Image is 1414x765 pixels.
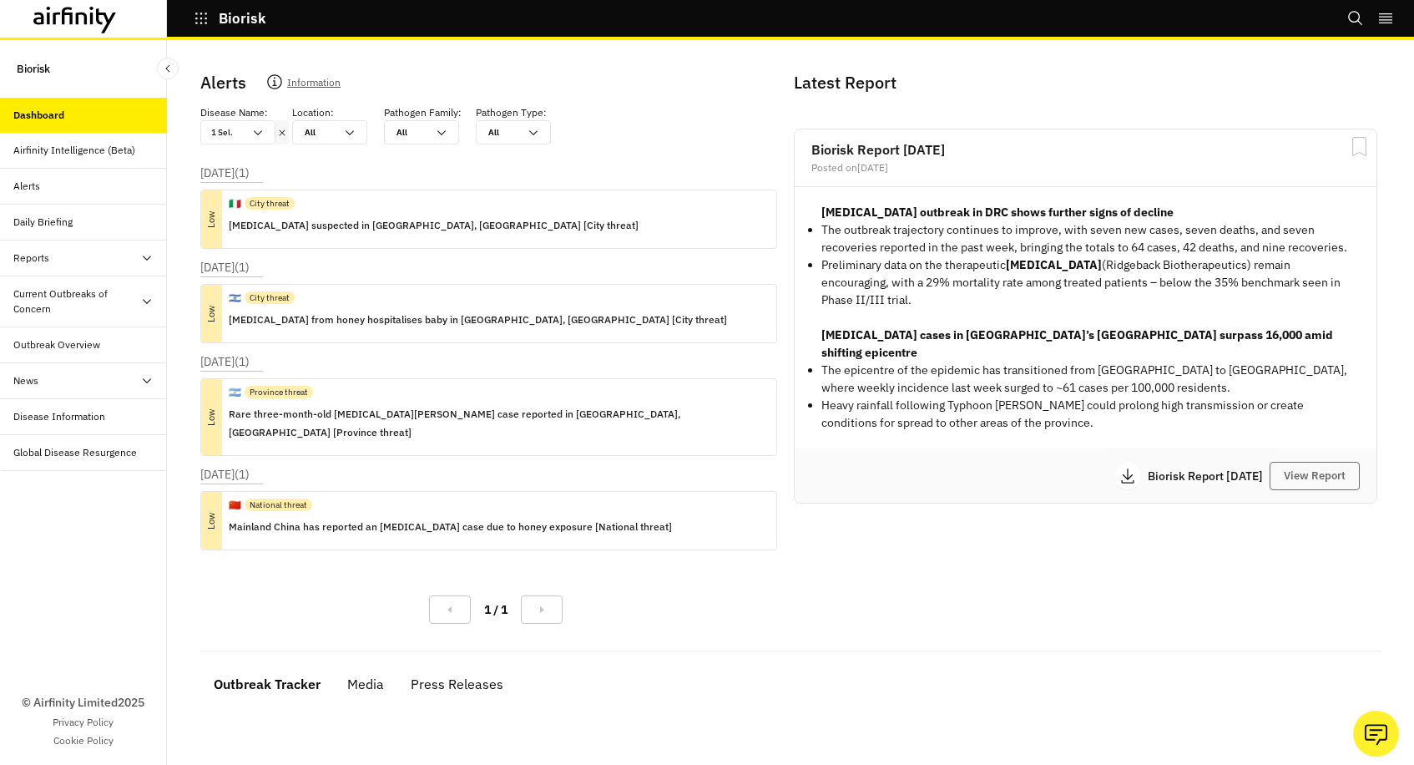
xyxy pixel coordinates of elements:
p: 🇦🇷 [229,385,241,400]
p: Information [287,73,341,97]
div: Alerts [13,179,40,194]
button: Ask our analysts [1353,711,1399,757]
p: Province threat [250,386,308,398]
p: Alerts [200,70,246,95]
div: Airfinity Intelligence (Beta) [13,143,135,158]
p: Low [183,303,240,324]
p: 🇮🇹 [229,196,241,211]
strong: [MEDICAL_DATA] outbreak in DRC shows further signs of decline [821,205,1174,220]
p: City threat [250,291,290,304]
p: Low [174,407,250,428]
div: Current Outbreaks of Concern [13,286,140,317]
button: Previous Page [429,595,471,624]
svg: Bookmark Report [1349,136,1370,157]
p: Pathogen Family : [384,105,462,120]
p: 🇮🇱 [229,291,241,306]
a: Privacy Policy [53,715,114,730]
p: [DATE] ( 1 ) [200,353,250,371]
p: Biorisk [219,11,266,26]
div: Dashboard [13,108,64,123]
div: Daily Briefing [13,215,73,230]
p: Mainland China has reported an [MEDICAL_DATA] case due to honey exposure [National threat] [229,518,672,536]
p: City threat [250,197,290,210]
p: Biorisk [17,53,50,84]
p: [MEDICAL_DATA] suspected in [GEOGRAPHIC_DATA], [GEOGRAPHIC_DATA] [City threat] [229,216,639,235]
p: National threat [250,499,307,511]
p: 🇨🇳 [229,498,241,513]
p: Preliminary data on the therapeutic (Ridgeback Biotherapeutics) remain encouraging, with a 29% mo... [821,256,1350,309]
strong: [MEDICAL_DATA] [1006,257,1102,272]
p: Low [183,209,240,230]
p: Heavy rainfall following Typhoon [PERSON_NAME] could prolong high transmission or create conditio... [821,397,1350,432]
button: Next Page [521,595,563,624]
div: 1 Sel. [201,121,251,144]
div: Outbreak Overview [13,337,100,352]
p: © Airfinity Limited 2025 [22,694,144,712]
p: [DATE] ( 1 ) [200,259,250,276]
button: Search [1347,4,1364,33]
div: News [13,373,38,388]
p: [DATE] ( 1 ) [200,165,250,182]
div: Disease Information [13,409,105,424]
p: Rare three-month-old [MEDICAL_DATA][PERSON_NAME] case reported in [GEOGRAPHIC_DATA], [GEOGRAPHIC_... [229,405,763,442]
h2: Biorisk Report [DATE] [811,143,1360,156]
div: Global Disease Resurgence [13,445,137,460]
p: Pathogen Type : [476,105,547,120]
p: The epicentre of the epidemic has transitioned from [GEOGRAPHIC_DATA] to [GEOGRAPHIC_DATA], where... [821,362,1350,397]
button: View Report [1270,462,1360,490]
a: Cookie Policy [53,733,114,748]
strong: [MEDICAL_DATA] cases in [GEOGRAPHIC_DATA]’s [GEOGRAPHIC_DATA] surpass 16,000 amid shifting epicentre [821,327,1333,360]
div: Press Releases [411,671,503,697]
p: Disease Name : [200,105,268,120]
p: Low [183,510,240,531]
p: Location : [292,105,334,120]
div: Outbreak Tracker [214,671,321,697]
div: Reports [13,251,49,266]
p: Biorisk Report [DATE] [1148,470,1270,482]
p: The outbreak trajectory continues to improve, with seven new cases, seven deaths, and seven recov... [821,221,1350,256]
p: [DATE] ( 1 ) [200,466,250,484]
p: [MEDICAL_DATA] from honey hospitalises baby in [GEOGRAPHIC_DATA], [GEOGRAPHIC_DATA] [City threat] [229,311,727,329]
button: Close Sidebar [157,58,179,79]
p: Latest Report [794,70,1374,95]
button: Biorisk [194,4,266,33]
div: Posted on [DATE] [811,163,1360,173]
div: Media [347,671,384,697]
p: 1 / 1 [484,601,508,619]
